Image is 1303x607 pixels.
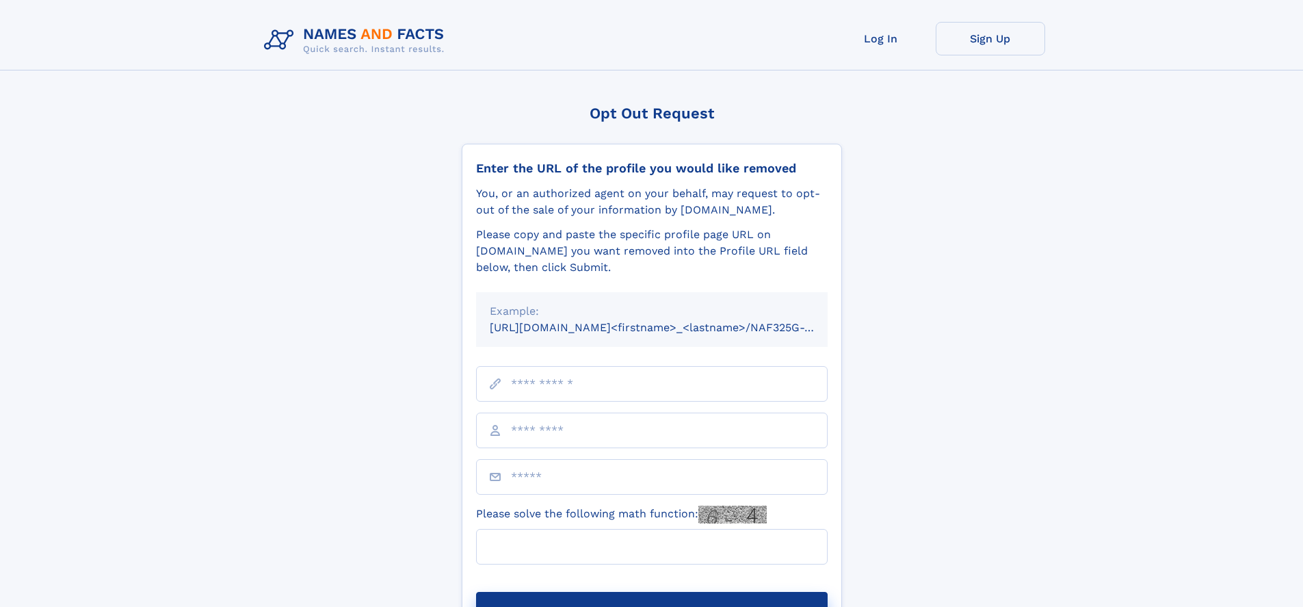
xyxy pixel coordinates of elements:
[476,227,828,276] div: Please copy and paste the specific profile page URL on [DOMAIN_NAME] you want removed into the Pr...
[490,303,814,320] div: Example:
[936,22,1045,55] a: Sign Up
[490,321,854,334] small: [URL][DOMAIN_NAME]<firstname>_<lastname>/NAF325G-xxxxxxxx
[476,185,828,218] div: You, or an authorized agent on your behalf, may request to opt-out of the sale of your informatio...
[476,161,828,176] div: Enter the URL of the profile you would like removed
[826,22,936,55] a: Log In
[476,506,767,524] label: Please solve the following math function:
[462,105,842,122] div: Opt Out Request
[259,22,456,59] img: Logo Names and Facts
